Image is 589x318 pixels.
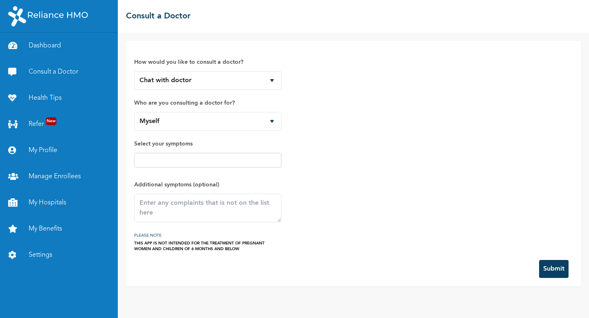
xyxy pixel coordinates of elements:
[134,231,281,240] h3: PLEASE NOTE
[134,98,281,108] label: Who are you consulting a doctor for?
[134,240,281,252] div: THIS APP IS NOT INTENDED FOR THE TREATMENT OF PREGNANT WOMEN AND CHILDREN OF 6 MONTHS AND BELOW
[134,180,281,190] label: Additional symptoms (optional)
[46,117,56,125] span: New
[126,10,191,22] h2: Consult a Doctor
[134,57,281,67] label: How would you like to consult a doctor?
[8,6,88,27] img: RelianceHMO's Logo
[134,139,281,149] label: Select your symptoms
[539,260,569,278] button: Submit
